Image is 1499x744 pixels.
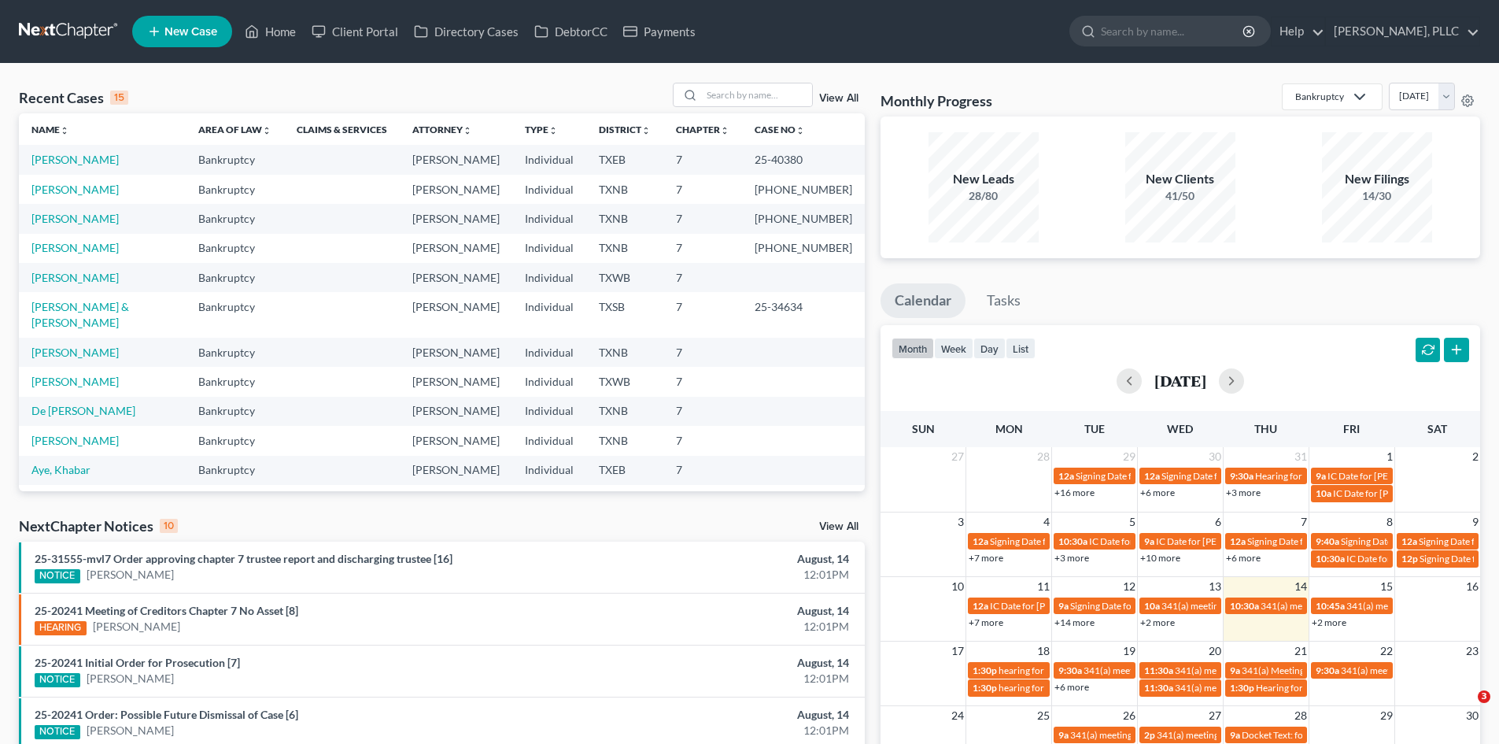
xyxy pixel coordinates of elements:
[1256,682,1418,694] span: Hearing for Alleo Holdings Corporation
[31,375,119,388] a: [PERSON_NAME]
[35,621,87,635] div: HEARING
[1316,487,1331,499] span: 10a
[512,397,586,426] td: Individual
[663,397,742,426] td: 7
[742,292,865,337] td: 25-34634
[1464,577,1480,596] span: 16
[186,145,284,174] td: Bankruptcy
[198,124,271,135] a: Area of Lawunfold_more
[1230,682,1254,694] span: 1:30p
[819,93,858,104] a: View All
[1054,487,1095,498] a: +16 more
[1144,470,1160,482] span: 12a
[973,338,1006,359] button: day
[512,292,586,337] td: Individual
[676,124,729,135] a: Chapterunfold_more
[512,367,586,396] td: Individual
[1427,422,1447,435] span: Sat
[990,600,1110,612] span: IC Date for [PERSON_NAME]
[1327,470,1448,482] span: IC Date for [PERSON_NAME]
[19,516,178,535] div: NextChapter Notices
[1379,706,1394,725] span: 29
[1385,447,1394,466] span: 1
[1175,682,1327,694] span: 341(a) meeting for [PERSON_NAME]
[186,397,284,426] td: Bankruptcy
[1230,600,1259,612] span: 10:30a
[973,682,997,694] span: 1:30p
[999,682,1044,694] span: hearing for
[912,422,935,435] span: Sun
[1089,535,1209,547] span: IC Date for [PERSON_NAME]
[1058,470,1074,482] span: 12a
[663,234,742,263] td: 7
[1070,600,1310,612] span: Signing Date for [PERSON_NAME], [GEOGRAPHIC_DATA]
[969,552,1003,564] a: +7 more
[525,124,558,135] a: Typeunfold_more
[663,338,742,367] td: 7
[31,153,119,166] a: [PERSON_NAME]
[973,283,1035,318] a: Tasks
[588,723,849,738] div: 12:01PM
[1230,470,1253,482] span: 9:30a
[1316,553,1345,564] span: 10:30a
[60,126,69,135] i: unfold_more
[186,367,284,396] td: Bankruptcy
[512,145,586,174] td: Individual
[663,426,742,455] td: 7
[1316,600,1345,612] span: 10:45a
[588,567,849,583] div: 12:01PM
[548,126,558,135] i: unfold_more
[1058,664,1082,676] span: 9:30a
[969,616,1003,628] a: +7 more
[1144,535,1154,547] span: 9a
[31,124,69,135] a: Nameunfold_more
[1054,681,1089,693] a: +6 more
[796,126,805,135] i: unfold_more
[512,456,586,485] td: Individual
[1478,690,1490,703] span: 3
[186,292,284,337] td: Bankruptcy
[663,292,742,337] td: 7
[1207,447,1223,466] span: 30
[1054,616,1095,628] a: +14 more
[929,170,1039,188] div: New Leads
[586,145,663,174] td: TXEB
[1401,553,1418,564] span: 12p
[973,664,997,676] span: 1:30p
[586,234,663,263] td: TXNB
[1207,642,1223,661] span: 20
[1316,535,1339,547] span: 9:40a
[1144,729,1155,741] span: 2p
[1226,552,1261,564] a: +6 more
[1385,513,1394,531] span: 8
[881,91,992,110] h3: Monthly Progress
[1144,664,1173,676] span: 11:30a
[1343,422,1360,435] span: Fri
[512,426,586,455] td: Individual
[1230,729,1240,741] span: 9a
[262,126,271,135] i: unfold_more
[35,569,80,583] div: NOTICE
[663,175,742,204] td: 7
[87,671,174,687] a: [PERSON_NAME]
[599,124,651,135] a: Districtunfold_more
[35,725,80,739] div: NOTICE
[1293,447,1309,466] span: 31
[237,17,304,46] a: Home
[1341,664,1493,676] span: 341(a) meeting for [PERSON_NAME]
[588,707,849,723] div: August, 14
[1070,729,1222,741] span: 341(a) meeting for [PERSON_NAME]
[586,292,663,337] td: TXSB
[1084,664,1235,676] span: 341(a) meeting for [PERSON_NAME]
[31,212,119,225] a: [PERSON_NAME]
[663,367,742,396] td: 7
[1346,600,1498,612] span: 341(a) meeting for [PERSON_NAME]
[87,723,174,738] a: [PERSON_NAME]
[1121,577,1137,596] span: 12
[950,577,965,596] span: 10
[663,456,742,485] td: 7
[1140,487,1175,498] a: +6 more
[1379,577,1394,596] span: 15
[1322,188,1432,204] div: 14/30
[110,91,128,105] div: 15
